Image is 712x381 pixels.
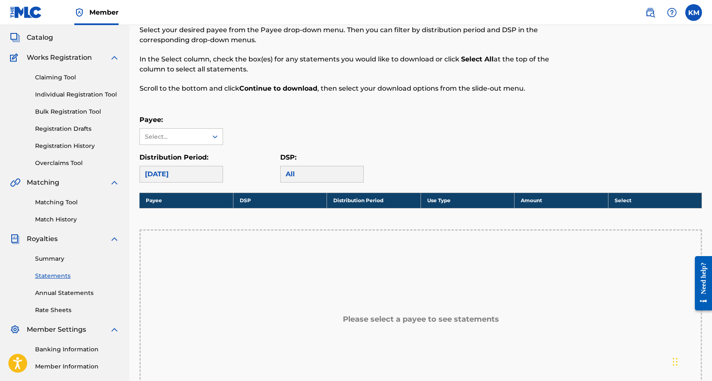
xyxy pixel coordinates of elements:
[139,153,208,161] label: Distribution Period:
[35,345,119,354] a: Banking Information
[689,247,712,319] iframe: Resource Center
[10,6,42,18] img: MLC Logo
[10,33,53,43] a: CatalogCatalog
[35,254,119,263] a: Summary
[670,341,712,381] iframe: Chat Widget
[10,33,20,43] img: Catalog
[109,234,119,244] img: expand
[239,84,317,92] strong: Continue to download
[109,178,119,188] img: expand
[233,193,327,208] th: DSP
[35,159,119,168] a: Overclaims Tool
[327,193,421,208] th: Distribution Period
[35,272,119,280] a: Statements
[139,193,233,208] th: Payee
[27,325,86,335] span: Member Settings
[35,306,119,315] a: Rate Sheets
[139,54,573,74] p: In the Select column, check the box(es) for any statements you would like to download or click at...
[145,132,202,141] div: Select...
[514,193,608,208] th: Amount
[35,90,119,99] a: Individual Registration Tool
[685,4,702,21] div: User Menu
[608,193,702,208] th: Select
[421,193,514,208] th: Use Type
[35,215,119,224] a: Match History
[27,178,59,188] span: Matching
[109,53,119,63] img: expand
[27,33,53,43] span: Catalog
[35,107,119,116] a: Bulk Registration Tool
[35,73,119,82] a: Claiming Tool
[10,53,21,63] img: Works Registration
[664,4,680,21] div: Help
[673,349,678,374] div: Drag
[343,315,499,324] h5: Please select a payee to see statements
[35,289,119,297] a: Annual Statements
[139,116,163,124] label: Payee:
[642,4,659,21] a: Public Search
[139,25,573,45] p: Select your desired payee from the Payee drop-down menu. Then you can filter by distribution peri...
[74,8,84,18] img: Top Rightsholder
[10,234,20,244] img: Royalties
[10,178,20,188] img: Matching
[35,362,119,371] a: Member Information
[461,55,494,63] strong: Select All
[139,84,573,94] p: Scroll to the bottom and click , then select your download options from the slide-out menu.
[109,325,119,335] img: expand
[27,234,58,244] span: Royalties
[35,198,119,207] a: Matching Tool
[35,124,119,133] a: Registration Drafts
[89,8,119,17] span: Member
[667,8,677,18] img: help
[645,8,655,18] img: search
[27,53,92,63] span: Works Registration
[10,325,20,335] img: Member Settings
[35,142,119,150] a: Registration History
[280,153,296,161] label: DSP:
